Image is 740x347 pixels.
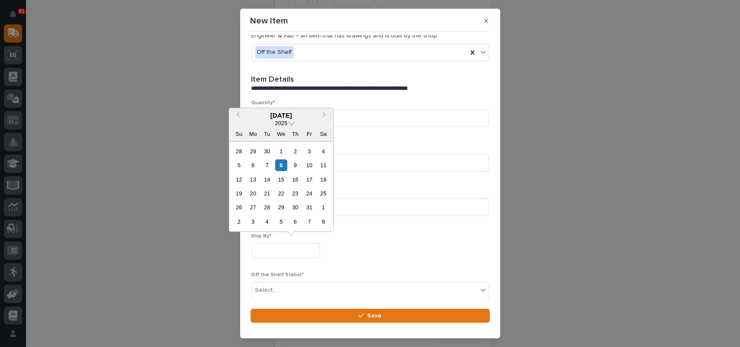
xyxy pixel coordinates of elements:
[255,46,294,59] div: Off the Shelf
[247,145,259,157] div: Choose Monday, September 29th, 2025
[261,216,273,228] div: Choose Tuesday, November 4th, 2025
[255,286,277,295] div: Select...
[251,100,275,106] span: Quantity
[319,109,333,123] button: Next Month
[233,159,245,171] div: Choose Sunday, October 5th, 2025
[317,202,329,213] div: Choose Saturday, November 1st, 2025
[303,202,315,213] div: Choose Friday, October 31st, 2025
[247,216,259,228] div: Choose Monday, November 3rd, 2025
[229,112,333,119] div: [DATE]
[275,174,287,185] div: Choose Wednesday, October 15th, 2025
[303,159,315,171] div: Choose Friday, October 10th, 2025
[261,128,273,140] div: Tu
[303,174,315,185] div: Choose Friday, October 17th, 2025
[247,159,259,171] div: Choose Monday, October 6th, 2025
[303,188,315,199] div: Choose Friday, October 24th, 2025
[317,188,329,199] div: Choose Saturday, October 25th, 2025
[247,202,259,213] div: Choose Monday, October 27th, 2025
[251,75,294,85] h2: Item Details
[232,144,330,229] div: month 2025-10
[367,312,381,320] span: Save
[233,174,245,185] div: Choose Sunday, October 12th, 2025
[275,188,287,199] div: Choose Wednesday, October 22nd, 2025
[275,159,287,171] div: Choose Wednesday, October 8th, 2025
[261,145,273,157] div: Choose Tuesday, September 30th, 2025
[317,216,329,228] div: Choose Saturday, November 8th, 2025
[317,159,329,171] div: Choose Saturday, October 11th, 2025
[290,128,301,140] div: Th
[317,128,329,140] div: Sa
[261,159,273,171] div: Choose Tuesday, October 7th, 2025
[275,128,287,140] div: We
[247,128,259,140] div: Mo
[247,188,259,199] div: Choose Monday, October 20th, 2025
[290,174,301,185] div: Choose Thursday, October 16th, 2025
[233,216,245,228] div: Choose Sunday, November 2nd, 2025
[290,216,301,228] div: Choose Thursday, November 6th, 2025
[230,109,244,123] button: Previous Month
[303,145,315,157] div: Choose Friday, October 3rd, 2025
[275,120,287,126] span: 2025
[251,272,304,278] span: Off the Shelf Status
[290,202,301,213] div: Choose Thursday, October 30th, 2025
[317,145,329,157] div: Choose Saturday, October 4th, 2025
[251,16,288,26] p: New Item
[261,202,273,213] div: Choose Tuesday, October 28th, 2025
[247,174,259,185] div: Choose Monday, October 13th, 2025
[233,145,245,157] div: Choose Sunday, September 28th, 2025
[275,216,287,228] div: Choose Wednesday, November 5th, 2025
[303,128,315,140] div: Fr
[317,174,329,185] div: Choose Saturday, October 18th, 2025
[290,188,301,199] div: Choose Thursday, October 23rd, 2025
[261,174,273,185] div: Choose Tuesday, October 14th, 2025
[290,159,301,171] div: Choose Thursday, October 9th, 2025
[233,128,245,140] div: Su
[233,202,245,213] div: Choose Sunday, October 26th, 2025
[261,188,273,199] div: Choose Tuesday, October 21st, 2025
[233,188,245,199] div: Choose Sunday, October 19th, 2025
[303,216,315,228] div: Choose Friday, November 7th, 2025
[290,145,301,157] div: Choose Thursday, October 2nd, 2025
[275,202,287,213] div: Choose Wednesday, October 29th, 2025
[275,145,287,157] div: Choose Wednesday, October 1st, 2025
[251,309,490,323] button: Save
